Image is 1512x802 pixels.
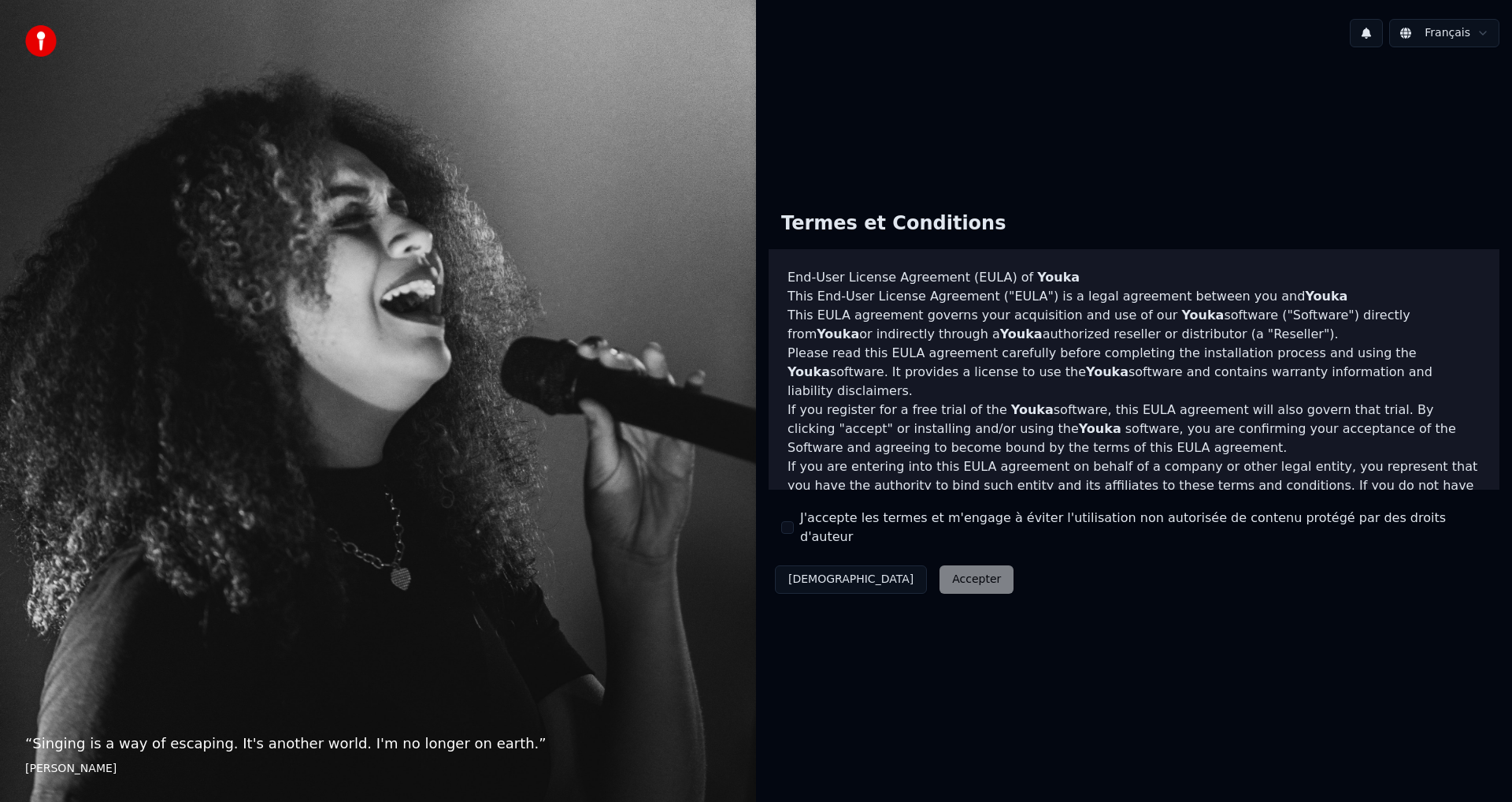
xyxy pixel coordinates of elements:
[787,287,1480,306] p: This End-User License Agreement ("EULA") is a legal agreement between you and
[787,306,1480,344] p: This EULA agreement governs your acquisition and use of our software ("Software") directly from o...
[25,761,731,777] footer: [PERSON_NAME]
[800,509,1487,546] label: J'accepte les termes et m'engage à éviter l'utilisation non autorisée de contenu protégé par des ...
[1011,402,1054,417] span: Youka
[1181,308,1224,323] span: Youka
[787,344,1480,401] p: Please read this EULA agreement carefully before completing the installation process and using th...
[1037,270,1080,285] span: Youka
[1079,421,1121,436] span: Youka
[787,401,1480,457] p: If you register for a free trial of the software, this EULA agreement will also govern that trial...
[1086,364,1128,379] span: Youka
[787,457,1480,533] p: If you are entering into this EULA agreement on behalf of a company or other legal entity, you re...
[787,268,1480,287] h3: End-User License Agreement (EULA) of
[817,326,859,341] span: Youka
[1000,326,1043,341] span: Youka
[787,364,830,379] span: Youka
[25,733,731,755] p: “ Singing is a way of escaping. It's another world. I'm no longer on earth. ”
[25,25,57,57] img: youka
[769,199,1018,249] div: Termes et Conditions
[1305,289,1347,304] span: Youka
[775,565,927,594] button: [DEMOGRAPHIC_DATA]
